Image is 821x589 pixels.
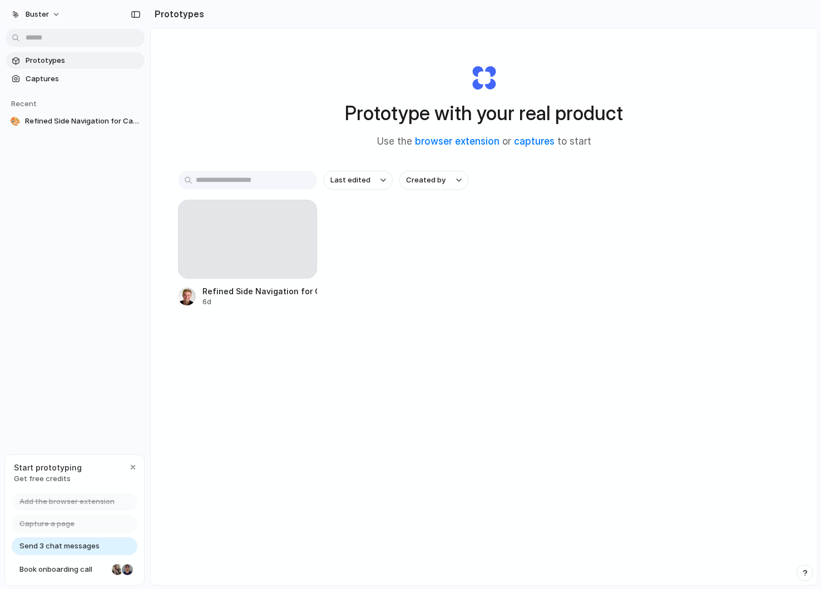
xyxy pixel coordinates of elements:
div: 6d [202,297,317,307]
button: Last edited [324,171,393,190]
span: Recent [11,99,37,108]
a: Prototypes [6,52,145,69]
div: Refined Side Navigation for Cannibalization Analysis [202,285,317,297]
h2: Prototypes [150,7,204,21]
a: 🎨Refined Side Navigation for Cannibalization Analysis [6,113,145,130]
span: Get free credits [14,473,82,484]
button: Created by [399,171,468,190]
span: Use the or to start [377,135,591,149]
div: Christian Iacullo [121,563,134,576]
a: browser extension [415,136,499,147]
h1: Prototype with your real product [345,98,623,128]
span: Book onboarding call [19,564,107,575]
span: Created by [406,175,446,186]
span: Captures [26,73,140,85]
span: Buster [26,9,49,20]
div: 🎨 [10,116,21,127]
span: Add the browser extension [19,496,115,507]
a: Refined Side Navigation for Cannibalization Analysis6d [178,200,317,307]
span: Last edited [330,175,370,186]
span: Start prototyping [14,462,82,473]
span: Prototypes [26,55,140,66]
a: Captures [6,71,145,87]
span: Refined Side Navigation for Cannibalization Analysis [25,116,140,127]
div: Nicole Kubica [111,563,124,576]
button: Buster [6,6,66,23]
a: captures [514,136,555,147]
span: Capture a page [19,518,75,529]
span: Send 3 chat messages [19,541,100,552]
a: Book onboarding call [12,561,137,578]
